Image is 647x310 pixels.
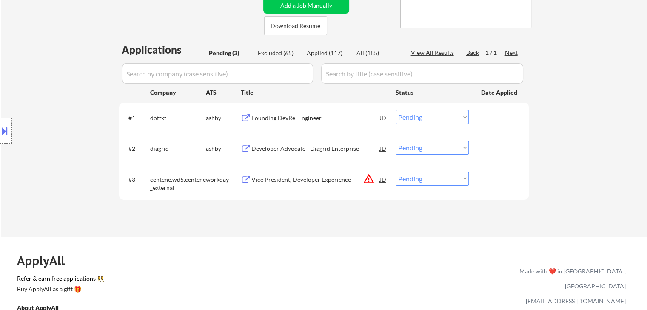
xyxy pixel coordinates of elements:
div: Title [241,88,388,97]
div: Date Applied [481,88,519,97]
div: Vice President, Developer Experience [251,175,380,184]
div: Buy ApplyAll as a gift 🎁 [17,286,102,292]
div: dottxt [150,114,206,122]
a: Refer & earn free applications 👯‍♀️ [17,276,342,285]
div: Founding DevRel Engineer [251,114,380,122]
div: Applications [122,45,206,55]
div: ashby [206,114,241,122]
div: Made with ❤️ in [GEOGRAPHIC_DATA], [GEOGRAPHIC_DATA] [516,264,626,293]
div: JD [379,172,388,187]
div: Excluded (65) [258,49,300,57]
div: Company [150,88,206,97]
button: Download Resume [264,16,327,35]
div: Applied (117) [307,49,349,57]
a: Buy ApplyAll as a gift 🎁 [17,285,102,295]
button: warning_amber [363,173,375,185]
div: All (185) [356,49,399,57]
div: 1 / 1 [485,48,505,57]
div: Back [466,48,480,57]
div: View All Results [411,48,456,57]
div: diagrid [150,144,206,153]
div: JD [379,141,388,156]
div: ApplyAll [17,254,74,268]
div: Pending (3) [209,49,251,57]
div: Developer Advocate - Diagrid Enterprise [251,144,380,153]
div: centene.wd5.centene_external [150,175,206,192]
div: Status [396,85,469,100]
input: Search by title (case sensitive) [321,63,523,84]
div: ashby [206,144,241,153]
div: JD [379,110,388,125]
div: workday [206,175,241,184]
div: Next [505,48,519,57]
a: [EMAIL_ADDRESS][DOMAIN_NAME] [526,297,626,304]
div: ATS [206,88,241,97]
input: Search by company (case sensitive) [122,63,313,84]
